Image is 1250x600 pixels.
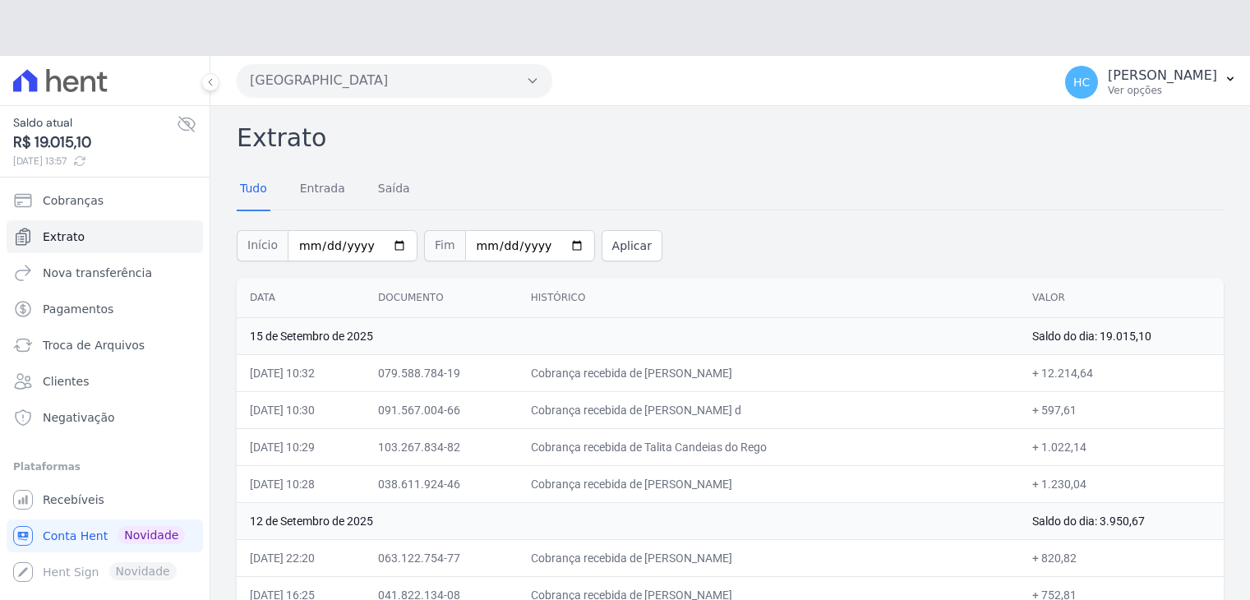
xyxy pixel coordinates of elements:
[1019,391,1224,428] td: + 597,61
[43,192,104,209] span: Cobranças
[13,132,177,154] span: R$ 19.015,10
[7,519,203,552] a: Conta Hent Novidade
[602,230,662,261] button: Aplicar
[43,228,85,245] span: Extrato
[237,354,365,391] td: [DATE] 10:32
[1019,317,1224,354] td: Saldo do dia: 19.015,10
[7,220,203,253] a: Extrato
[43,373,89,390] span: Clientes
[7,401,203,434] a: Negativação
[365,278,518,318] th: Documento
[7,329,203,362] a: Troca de Arquivos
[518,278,1019,318] th: Histórico
[1019,502,1224,539] td: Saldo do dia: 3.950,67
[365,465,518,502] td: 038.611.924-46
[365,539,518,576] td: 063.122.754-77
[1019,428,1224,465] td: + 1.022,14
[237,168,270,211] a: Tudo
[237,119,1224,156] h2: Extrato
[518,465,1019,502] td: Cobrança recebida de [PERSON_NAME]
[43,301,113,317] span: Pagamentos
[43,528,108,544] span: Conta Hent
[365,391,518,428] td: 091.567.004-66
[297,168,348,211] a: Entrada
[237,317,1019,354] td: 15 de Setembro de 2025
[7,365,203,398] a: Clientes
[43,492,104,508] span: Recebíveis
[237,64,552,97] button: [GEOGRAPHIC_DATA]
[1108,67,1217,84] p: [PERSON_NAME]
[118,526,185,544] span: Novidade
[1019,539,1224,576] td: + 820,82
[7,184,203,217] a: Cobranças
[375,168,413,211] a: Saída
[237,391,365,428] td: [DATE] 10:30
[13,184,196,588] nav: Sidebar
[365,428,518,465] td: 103.267.834-82
[237,539,365,576] td: [DATE] 22:20
[237,465,365,502] td: [DATE] 10:28
[7,256,203,289] a: Nova transferência
[13,114,177,132] span: Saldo atual
[1019,278,1224,318] th: Valor
[237,230,288,261] span: Início
[518,428,1019,465] td: Cobrança recebida de Talita Candeias do Rego
[13,457,196,477] div: Plataformas
[237,278,365,318] th: Data
[518,539,1019,576] td: Cobrança recebida de [PERSON_NAME]
[7,483,203,516] a: Recebíveis
[1052,59,1250,105] button: HC [PERSON_NAME] Ver opções
[1019,354,1224,391] td: + 12.214,64
[13,154,177,168] span: [DATE] 13:57
[1073,76,1090,88] span: HC
[16,544,56,584] iframe: Intercom live chat
[518,354,1019,391] td: Cobrança recebida de [PERSON_NAME]
[518,391,1019,428] td: Cobrança recebida de [PERSON_NAME] d
[43,337,145,353] span: Troca de Arquivos
[237,502,1019,539] td: 12 de Setembro de 2025
[365,354,518,391] td: 079.588.784-19
[424,230,465,261] span: Fim
[237,428,365,465] td: [DATE] 10:29
[1108,84,1217,97] p: Ver opções
[7,293,203,325] a: Pagamentos
[43,265,152,281] span: Nova transferência
[43,409,115,426] span: Negativação
[1019,465,1224,502] td: + 1.230,04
